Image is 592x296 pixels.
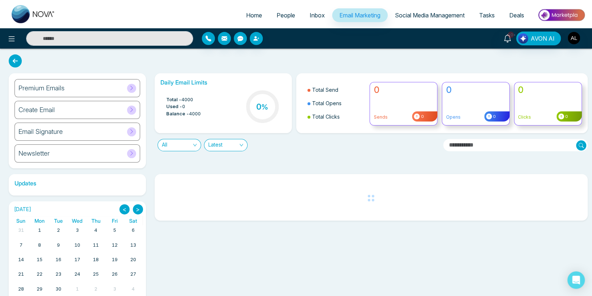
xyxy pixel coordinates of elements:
[307,110,366,123] li: Total Clicks
[35,269,44,279] a: September 22, 2025
[518,33,528,44] img: Lead Flow
[446,85,506,95] h4: 0
[507,32,514,38] span: 10+
[110,255,119,265] a: September 19, 2025
[239,8,269,22] a: Home
[479,12,495,19] span: Tasks
[68,269,87,284] td: September 24, 2025
[124,225,143,240] td: September 6, 2025
[86,225,105,240] td: September 4, 2025
[166,96,181,103] span: Total -
[86,240,105,255] td: September 11, 2025
[54,284,63,294] a: September 30, 2025
[91,255,100,265] a: September 18, 2025
[302,8,332,22] a: Inbox
[73,255,81,265] a: September 17, 2025
[310,12,325,19] span: Inbox
[129,255,138,265] a: September 20, 2025
[19,149,50,157] h6: Newsletter
[15,216,27,225] a: Sunday
[564,114,568,120] span: 0
[160,79,286,86] h6: Daily Email Limits
[30,269,49,284] td: September 22, 2025
[54,255,63,265] a: September 16, 2025
[17,284,25,294] a: September 28, 2025
[567,271,585,289] div: Open Intercom Messenger
[332,8,388,22] a: Email Marketing
[388,8,472,22] a: Social Media Management
[105,240,124,255] td: September 12, 2025
[12,255,30,269] td: September 14, 2025
[166,103,182,110] span: Used -
[307,96,366,110] li: Total Opens
[130,284,136,294] a: October 4, 2025
[446,114,506,120] p: Opens
[502,8,531,22] a: Deals
[420,114,424,120] span: 0
[129,240,138,250] a: September 13, 2025
[74,284,80,294] a: October 1, 2025
[105,269,124,284] td: September 26, 2025
[30,240,49,255] td: September 8, 2025
[105,225,124,240] td: September 5, 2025
[261,103,268,111] span: %
[112,284,118,294] a: October 3, 2025
[499,32,516,44] a: 10+
[17,225,25,235] a: August 31, 2025
[124,240,143,255] td: September 13, 2025
[18,240,24,250] a: September 7, 2025
[516,32,561,45] button: AVON AI
[535,7,588,23] img: Market-place.gif
[56,225,61,235] a: September 2, 2025
[91,269,100,279] a: September 25, 2025
[568,32,580,44] img: User Avatar
[518,85,578,95] h4: 0
[19,106,55,114] h6: Create Email
[130,225,136,235] a: September 6, 2025
[129,269,138,279] a: September 27, 2025
[277,12,295,19] span: People
[509,12,524,19] span: Deals
[93,225,99,235] a: September 4, 2025
[90,216,102,225] a: Thursday
[518,114,578,120] p: Clicks
[269,8,302,22] a: People
[208,139,243,151] span: Latest
[110,216,119,225] a: Friday
[30,255,49,269] td: September 15, 2025
[531,34,555,43] span: AVON AI
[19,84,65,92] h6: Premium Emails
[181,96,193,103] span: 4000
[12,225,30,240] td: August 31, 2025
[395,12,465,19] span: Social Media Management
[49,240,68,255] td: September 9, 2025
[73,269,81,279] a: September 24, 2025
[189,110,201,118] span: 4000
[373,85,433,95] h4: 0
[162,139,197,151] span: All
[37,225,42,235] a: September 1, 2025
[56,240,61,250] a: September 9, 2025
[373,114,433,120] p: Sends
[105,255,124,269] td: September 19, 2025
[33,216,46,225] a: Monday
[9,180,146,187] h6: Updates
[30,225,49,240] td: September 1, 2025
[124,255,143,269] td: September 20, 2025
[110,269,119,279] a: September 26, 2025
[68,225,87,240] td: September 3, 2025
[472,8,502,22] a: Tasks
[68,255,87,269] td: September 17, 2025
[17,269,25,279] a: September 21, 2025
[128,216,139,225] a: Saturday
[124,269,143,284] td: September 27, 2025
[35,255,44,265] a: September 15, 2025
[70,216,84,225] a: Wednesday
[12,240,30,255] td: September 7, 2025
[73,240,81,250] a: September 10, 2025
[17,255,25,265] a: September 14, 2025
[19,128,63,136] h6: Email Signature
[110,240,119,250] a: September 12, 2025
[492,114,496,120] span: 0
[307,83,366,96] li: Total Send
